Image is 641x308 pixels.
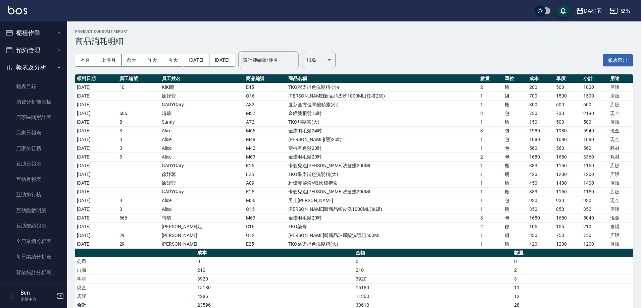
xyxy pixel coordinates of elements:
[3,42,64,59] button: 預約管理
[75,283,196,292] td: 現金
[503,118,528,126] td: 瓶
[503,231,528,240] td: 組
[479,91,503,100] td: 1
[196,292,354,301] td: 4286
[244,74,287,83] th: 商品編號
[75,179,118,187] td: [DATE]
[160,91,244,100] td: 徐妤蓉
[479,240,503,248] td: 1
[554,91,581,100] td: 1500
[244,205,287,213] td: O15
[244,161,287,170] td: K25
[479,187,503,196] td: 1
[608,74,633,83] th: 用途
[160,240,244,248] td: [PERSON_NAME]
[75,222,118,231] td: [DATE]
[554,126,581,135] td: 1980
[479,213,503,222] td: 3
[3,156,64,172] a: 互助日報表
[75,100,118,109] td: [DATE]
[554,196,581,205] td: 930
[3,265,64,280] a: 營業統計分析表
[160,179,244,187] td: 徐妤蓉
[528,152,554,161] td: 1680
[75,266,196,274] td: 自購
[354,266,512,274] td: 210
[512,257,633,266] td: 0
[582,222,608,231] td: 210
[244,126,287,135] td: M65
[554,74,581,83] th: 單價
[287,152,479,161] td: 金鑽羽毛髮20吋
[75,257,196,266] td: 公司
[528,74,554,83] th: 成本
[582,205,608,213] td: 850
[479,231,503,240] td: 1
[608,83,633,91] td: 店販
[75,292,196,301] td: 店販
[160,222,244,231] td: [PERSON_NAME]姐
[118,196,160,205] td: 3
[503,135,528,144] td: 包
[608,213,633,222] td: 現金
[503,152,528,161] td: 包
[479,170,503,179] td: 1
[121,54,142,66] button: 前天
[160,231,244,240] td: [PERSON_NAME]
[118,213,160,222] td: 666
[554,179,581,187] td: 1400
[554,152,581,161] td: 1680
[287,205,479,213] td: [PERSON_NAME]斯新品頭皮洗1000ML(單罐)
[554,83,581,91] td: 500
[287,83,479,91] td: TKO彩染補色洗髮精-(小)
[160,83,244,91] td: KiKi簡
[244,83,287,91] td: E45
[554,118,581,126] td: 500
[528,170,554,179] td: 420
[75,83,118,91] td: [DATE]
[503,222,528,231] td: 條
[75,170,118,179] td: [DATE]
[209,54,235,66] button: [DATE]
[608,170,633,179] td: 店販
[3,234,64,249] a: 全店業績分析表
[118,109,160,118] td: 666
[3,94,64,110] a: 消費分析儀表板
[244,170,287,179] td: E25
[118,126,160,135] td: 3
[75,274,196,283] td: 耗材
[75,205,118,213] td: [DATE]
[479,222,503,231] td: 2
[479,205,503,213] td: 1
[528,118,554,126] td: 150
[354,292,512,301] td: 11300
[503,126,528,135] td: 包
[5,289,19,303] img: Person
[582,144,608,152] td: 560
[608,100,633,109] td: 店販
[528,135,554,144] td: 1080
[3,79,64,94] a: 報表目錄
[503,144,528,152] td: 包
[118,135,160,144] td: 3
[287,135,479,144] td: [PERSON_NAME](黑)20吋
[20,290,55,296] h5: Ben
[554,205,581,213] td: 850
[96,54,121,66] button: 上個月
[608,196,633,205] td: 現金
[287,187,479,196] td: 卡碧兒迷[PERSON_NAME]洗髮露200ML
[512,283,633,292] td: 11
[582,126,608,135] td: 5940
[528,144,554,152] td: 560
[160,100,244,109] td: GARYGary
[118,118,160,126] td: 8
[554,187,581,196] td: 1150
[554,109,581,118] td: 730
[479,74,503,83] th: 數量
[582,91,608,100] td: 1500
[354,283,512,292] td: 15180
[118,83,160,91] td: 10
[503,179,528,187] td: 瓶
[582,213,608,222] td: 5040
[118,231,160,240] td: 29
